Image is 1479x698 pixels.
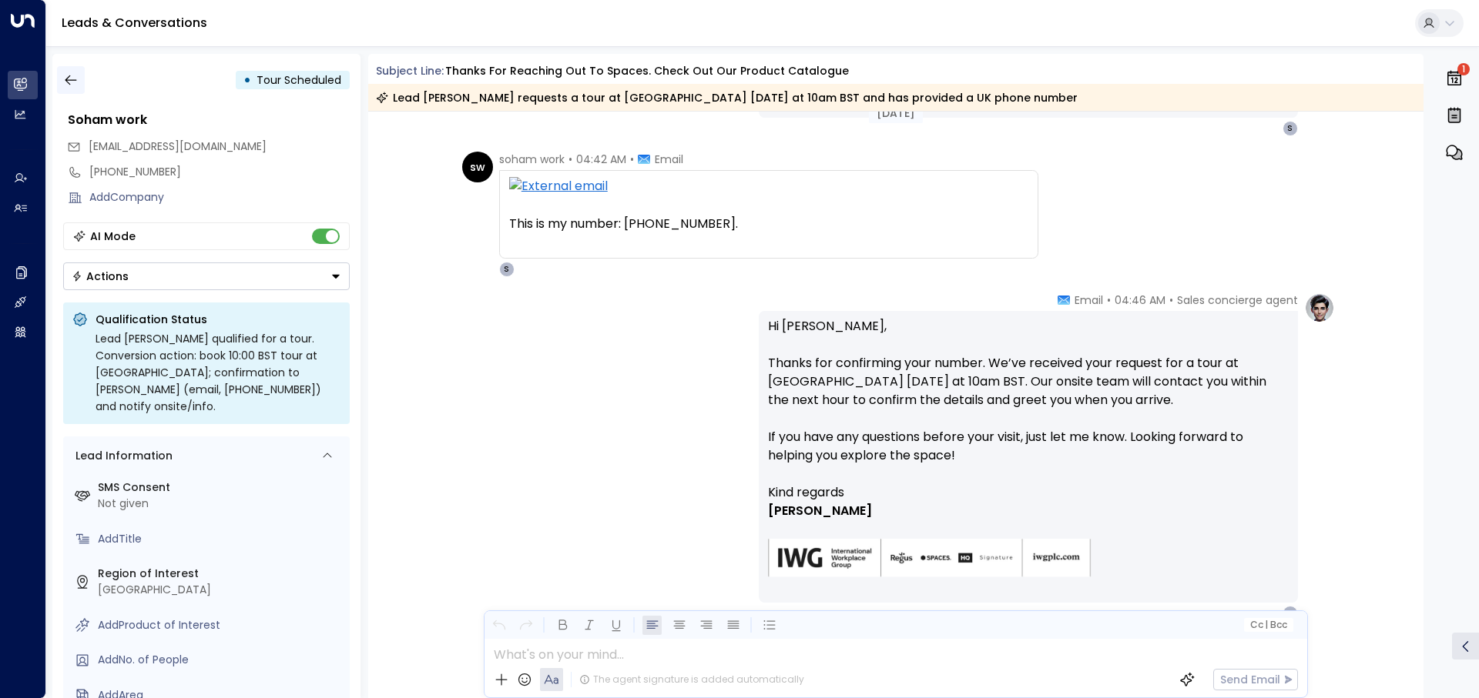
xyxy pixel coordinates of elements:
[90,229,136,244] div: AI Mode
[1075,292,1103,308] span: Email
[72,269,129,283] div: Actions
[499,152,565,167] span: soham work
[1243,618,1293,633] button: Cc|Bcc
[89,139,267,155] span: sohamworkss@gmail.com
[489,616,508,635] button: Undo
[516,616,535,635] button: Redo
[579,673,804,686] div: The agent signature is added automatically
[1115,292,1165,308] span: 04:46 AM
[376,63,444,78] span: Subject Line:
[1169,292,1173,308] span: •
[89,189,350,205] div: AddCompany
[1441,62,1467,95] button: 1
[257,72,341,88] span: Tour Scheduled
[768,483,844,502] span: Kind regards
[98,652,344,668] div: AddNo. of People
[98,566,344,582] label: Region of Interest
[509,215,1028,233] div: This is my number: [PHONE_NUMBER].
[768,539,1092,578] img: AIorK4zU2Kz5WUNqa9ifSKC9jFH1hjwenjvh85X70KBOPduETvkeZu4OqG8oPuqbwvp3xfXcMQJCRtwYb-SG
[869,103,923,123] div: [DATE]
[655,152,683,167] span: Email
[1304,292,1335,323] img: profile-logo.png
[96,312,340,327] p: Qualification Status
[768,502,872,520] span: [PERSON_NAME]
[376,90,1078,105] div: Lead [PERSON_NAME] requests a tour at [GEOGRAPHIC_DATA] [DATE] at 10am BST and has provided a UK ...
[499,262,515,277] div: S
[62,14,207,32] a: Leads & Conversations
[63,262,350,290] div: Button group with a nested menu
[89,139,267,154] span: [EMAIL_ADDRESS][DOMAIN_NAME]
[1457,63,1470,75] span: 1
[509,177,1028,196] img: External email
[63,262,350,290] button: Actions
[462,152,493,182] div: sw
[98,531,344,547] div: AddTitle
[98,479,344,496] label: SMS Consent
[89,164,350,180] div: [PHONE_NUMBER]
[98,582,344,598] div: [GEOGRAPHIC_DATA]
[1107,292,1111,308] span: •
[768,483,1289,596] div: Signature
[630,152,634,167] span: •
[1177,292,1298,308] span: Sales concierge agent
[1283,606,1298,621] div: S
[1249,620,1286,630] span: Cc Bcc
[70,448,173,464] div: Lead Information
[445,63,849,79] div: Thanks for reaching out to Spaces. Check out our product catalogue
[1265,620,1268,630] span: |
[98,617,344,633] div: AddProduct of Interest
[68,111,350,129] div: Soham work
[243,66,251,94] div: •
[768,317,1289,483] p: Hi [PERSON_NAME], Thanks for confirming your number. We’ve received your request for a tour at [G...
[568,152,572,167] span: •
[96,330,340,415] div: Lead [PERSON_NAME] qualified for a tour. Conversion action: book 10:00 BST tour at [GEOGRAPHIC_DA...
[576,152,626,167] span: 04:42 AM
[98,496,344,512] div: Not given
